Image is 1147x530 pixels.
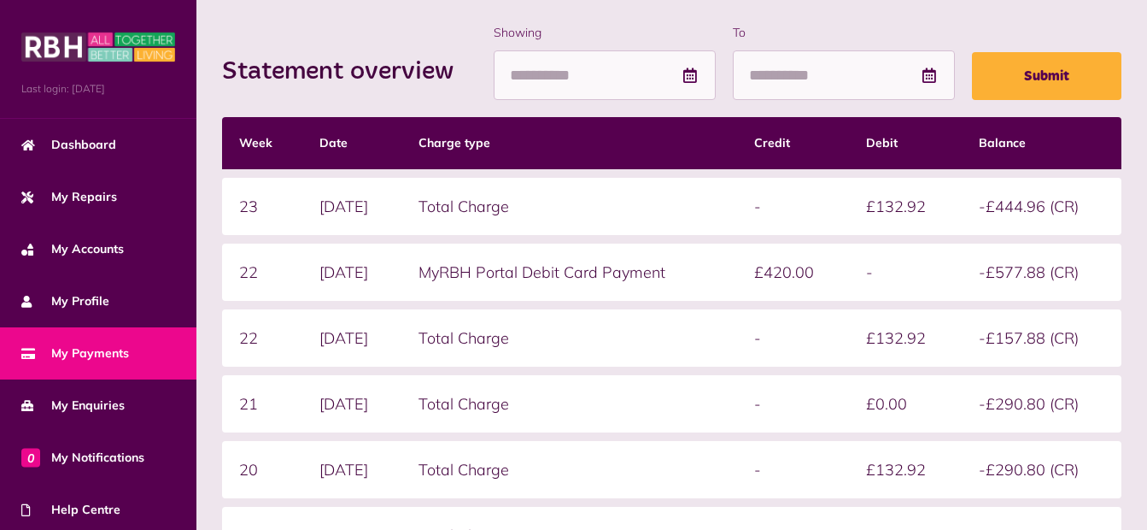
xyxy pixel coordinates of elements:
th: Balance [962,117,1121,169]
td: -£577.88 (CR) [962,244,1121,301]
td: £132.92 [849,441,961,498]
td: 22 [222,244,302,301]
td: £420.00 [737,244,849,301]
h2: Statement overview [222,56,471,87]
td: [DATE] [302,178,401,235]
th: Charge type [401,117,737,169]
td: -£444.96 (CR) [962,178,1121,235]
span: My Profile [21,292,109,310]
td: £0.00 [849,375,961,433]
td: Total Charge [401,309,737,367]
td: £132.92 [849,178,961,235]
span: My Accounts [21,240,124,258]
img: MyRBH [21,30,175,64]
td: [DATE] [302,244,401,301]
td: -£157.88 (CR) [962,309,1121,367]
td: - [737,441,849,498]
td: [DATE] [302,441,401,498]
span: My Payments [21,344,129,362]
td: - [737,309,849,367]
td: Total Charge [401,375,737,433]
td: Total Charge [401,441,737,498]
td: 20 [222,441,302,498]
label: To [733,24,955,42]
th: Date [302,117,401,169]
td: -£290.80 (CR) [962,441,1121,498]
td: [DATE] [302,309,401,367]
span: Help Centre [21,501,120,519]
td: - [737,375,849,433]
td: [DATE] [302,375,401,433]
span: 0 [21,448,40,467]
td: 21 [222,375,302,433]
td: 23 [222,178,302,235]
td: £132.92 [849,309,961,367]
td: Total Charge [401,178,737,235]
td: 22 [222,309,302,367]
td: - [737,178,849,235]
span: Dashboard [21,136,116,154]
span: My Enquiries [21,397,125,415]
td: -£290.80 (CR) [962,375,1121,433]
th: Week [222,117,302,169]
th: Credit [737,117,849,169]
th: Debit [849,117,961,169]
label: Showing [494,24,716,42]
span: My Repairs [21,188,117,206]
span: Last login: [DATE] [21,81,175,97]
span: My Notifications [21,449,144,467]
td: - [849,244,961,301]
button: Submit [972,52,1121,100]
td: MyRBH Portal Debit Card Payment [401,244,737,301]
